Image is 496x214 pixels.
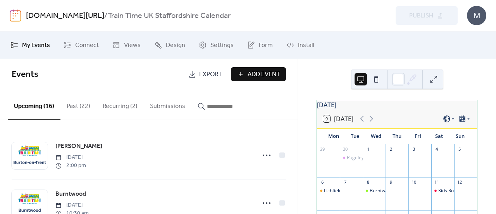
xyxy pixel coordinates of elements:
[344,129,365,144] div: Tue
[347,155,364,161] div: Rugeley
[231,67,286,81] button: Add Event
[370,188,393,194] div: Burntwood
[365,146,371,152] div: 1
[363,188,386,194] div: Burntwood
[324,188,342,194] div: Lichfield
[408,129,429,144] div: Fri
[55,189,86,199] a: Burntwood
[388,146,394,152] div: 2
[10,9,21,22] img: logo
[259,41,273,50] span: Form
[248,70,280,79] span: Add Event
[434,146,439,152] div: 4
[124,41,141,50] span: Views
[55,141,102,151] a: [PERSON_NAME]
[210,41,234,50] span: Settings
[96,90,144,119] button: Recurring (2)
[450,129,471,144] div: Sun
[456,179,462,185] div: 12
[55,162,86,170] span: 2:00 pm
[281,35,320,56] a: Install
[60,90,96,119] button: Past (22)
[5,35,56,56] a: My Events
[55,153,86,162] span: [DATE]
[104,9,108,23] b: /
[365,179,371,185] div: 8
[434,179,439,185] div: 11
[342,146,348,152] div: 30
[55,142,102,151] span: [PERSON_NAME]
[365,129,386,144] div: Wed
[456,146,462,152] div: 5
[342,179,348,185] div: 7
[58,35,105,56] a: Connect
[319,146,325,152] div: 29
[319,179,325,185] div: 6
[12,66,38,83] span: Events
[75,41,99,50] span: Connect
[166,41,185,50] span: Design
[193,35,239,56] a: Settings
[411,146,417,152] div: 3
[411,179,417,185] div: 10
[298,41,314,50] span: Install
[108,9,231,23] b: Train Time UK Staffordshire Calendar
[144,90,191,119] button: Submissions
[22,41,50,50] span: My Events
[199,70,222,79] span: Export
[467,6,486,25] div: M
[320,113,356,124] button: 9[DATE]
[429,129,449,144] div: Sat
[388,179,394,185] div: 9
[431,188,454,194] div: Kids Rule Play Cafe & Train Time UK
[323,129,344,144] div: Mon
[55,201,89,209] span: [DATE]
[340,155,363,161] div: Rugeley
[241,35,279,56] a: Form
[317,100,477,110] div: [DATE]
[26,9,104,23] a: [DOMAIN_NAME][URL]
[107,35,146,56] a: Views
[8,90,60,120] button: Upcoming (16)
[148,35,191,56] a: Design
[386,129,407,144] div: Thu
[317,188,340,194] div: Lichfield
[183,67,228,81] a: Export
